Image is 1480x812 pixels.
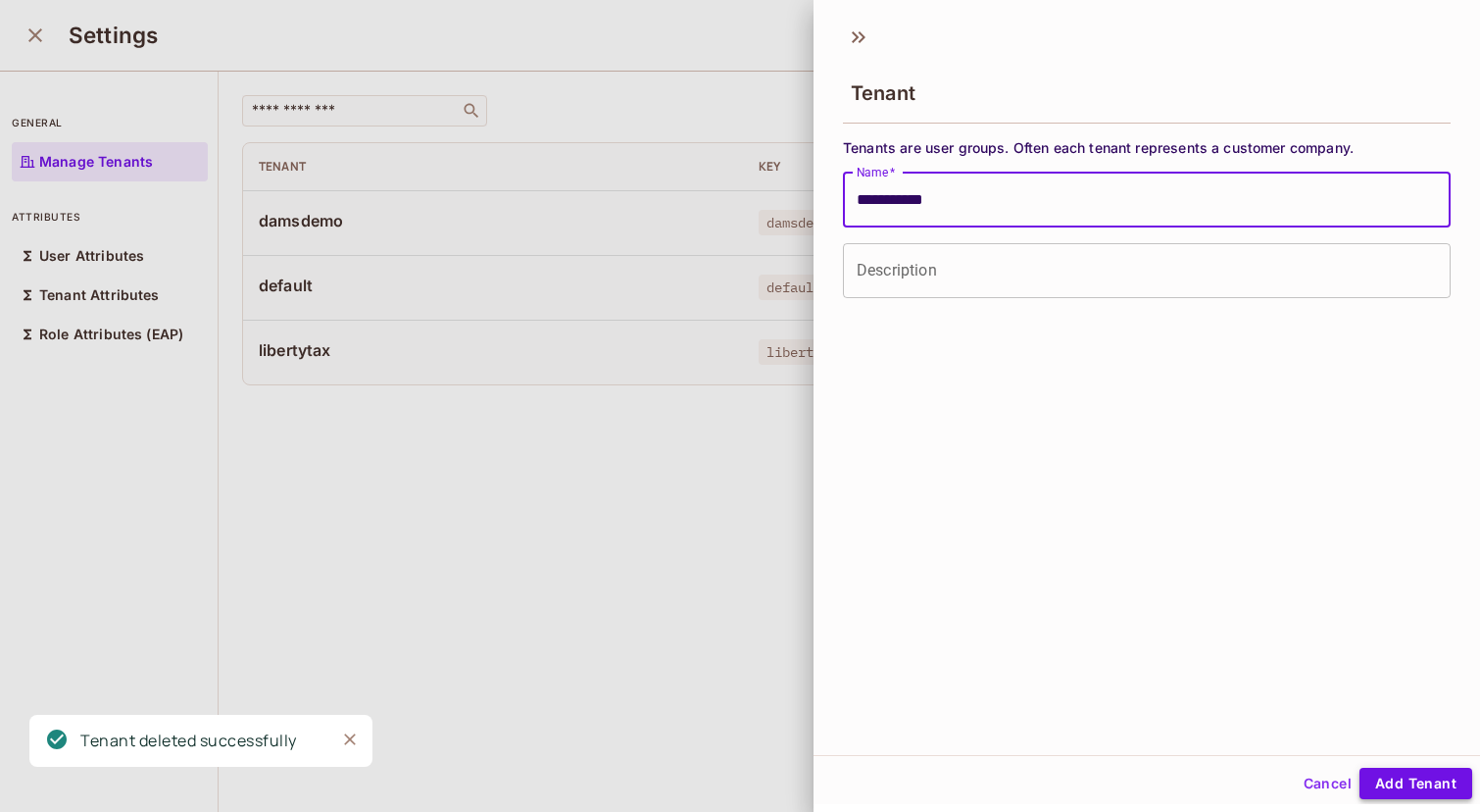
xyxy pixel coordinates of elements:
span: Tenant [851,81,915,105]
span: Tenants are user groups. Often each tenant represents a customer company. [843,138,1451,157]
div: Tenant deleted successfully [80,729,297,753]
label: Name [857,164,896,180]
button: Add Tenant [1359,768,1472,799]
button: Cancel [1296,768,1359,799]
button: Close [335,725,365,754]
